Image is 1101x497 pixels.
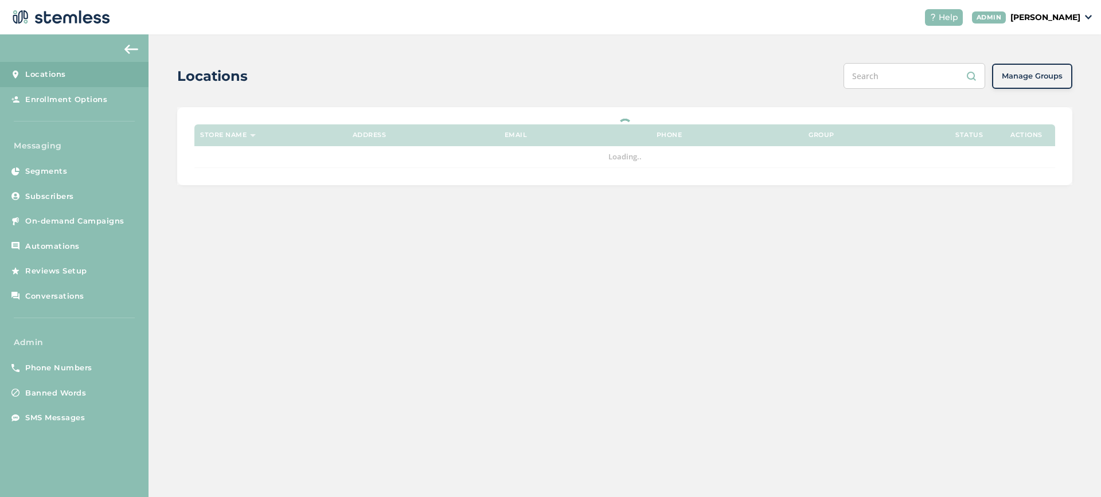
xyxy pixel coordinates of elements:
span: Automations [25,241,80,252]
span: On-demand Campaigns [25,216,124,227]
span: SMS Messages [25,412,85,424]
span: Subscribers [25,191,74,202]
span: Conversations [25,291,84,302]
span: Locations [25,69,66,80]
img: logo-dark-0685b13c.svg [9,6,110,29]
img: icon-help-white-03924b79.svg [930,14,936,21]
span: Help [939,11,958,24]
span: Enrollment Options [25,94,107,105]
button: Manage Groups [992,64,1072,89]
span: Reviews Setup [25,265,87,277]
img: icon_down-arrow-small-66adaf34.svg [1085,15,1092,19]
div: ADMIN [972,11,1006,24]
span: Phone Numbers [25,362,92,374]
input: Search [844,63,985,89]
span: Segments [25,166,67,177]
img: icon-arrow-back-accent-c549486e.svg [124,45,138,54]
span: Manage Groups [1002,71,1063,82]
p: [PERSON_NAME] [1010,11,1080,24]
span: Banned Words [25,388,86,399]
h2: Locations [177,66,248,87]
